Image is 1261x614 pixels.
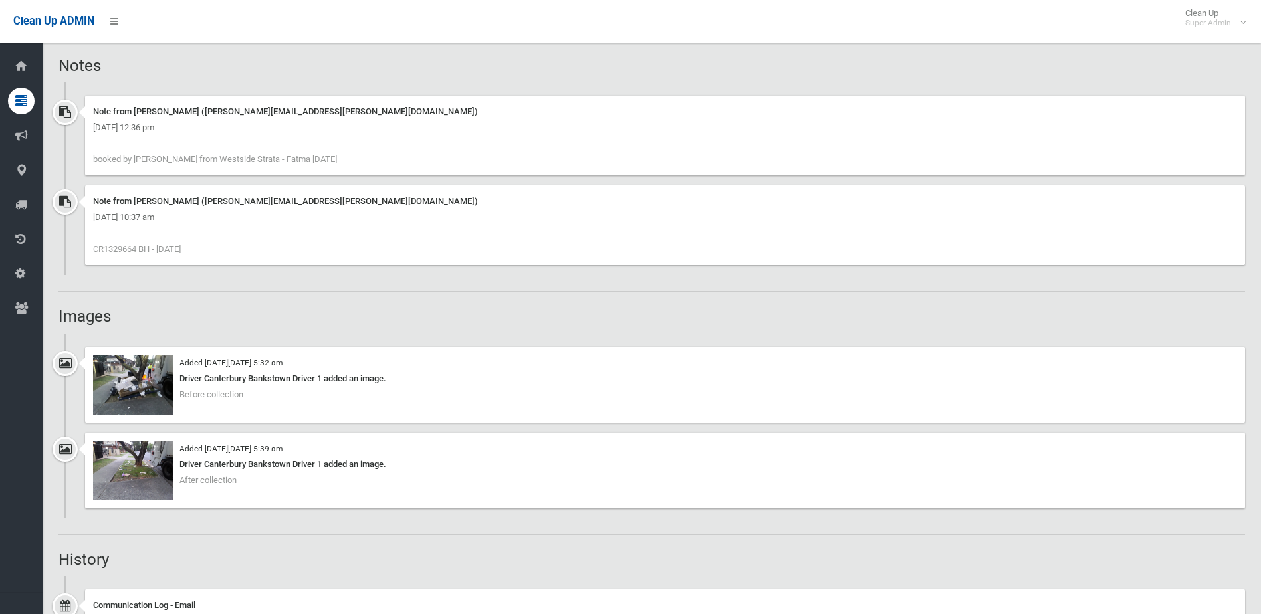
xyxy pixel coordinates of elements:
h2: Notes [58,57,1245,74]
div: Note from [PERSON_NAME] ([PERSON_NAME][EMAIL_ADDRESS][PERSON_NAME][DOMAIN_NAME]) [93,104,1237,120]
h2: History [58,551,1245,568]
small: Added [DATE][DATE] 5:39 am [179,444,283,453]
div: [DATE] 12:36 pm [93,120,1237,136]
span: Clean Up ADMIN [13,15,94,27]
div: Communication Log - Email [93,597,1237,613]
div: [DATE] 10:37 am [93,209,1237,225]
div: Note from [PERSON_NAME] ([PERSON_NAME][EMAIL_ADDRESS][PERSON_NAME][DOMAIN_NAME]) [93,193,1237,209]
span: After collection [179,475,237,485]
div: Driver Canterbury Bankstown Driver 1 added an image. [93,457,1237,472]
img: 2025-09-2905.32.087375843795397095322.jpg [93,355,173,415]
small: Super Admin [1185,18,1231,28]
span: Before collection [179,389,243,399]
span: booked by [PERSON_NAME] from Westside Strata - Fatma [DATE] [93,154,337,164]
img: 2025-09-2905.39.044103994581427834219.jpg [93,441,173,500]
small: Added [DATE][DATE] 5:32 am [179,358,283,367]
h2: Images [58,308,1245,325]
div: Driver Canterbury Bankstown Driver 1 added an image. [93,371,1237,387]
span: CR1329664 BH - [DATE] [93,244,181,254]
span: Clean Up [1179,8,1244,28]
